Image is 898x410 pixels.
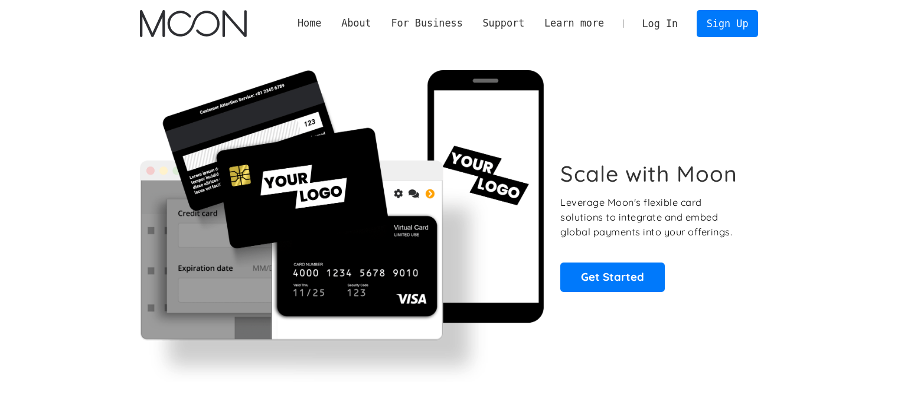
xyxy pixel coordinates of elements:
[560,263,665,292] a: Get Started
[482,16,524,31] div: Support
[632,11,688,37] a: Log In
[341,16,371,31] div: About
[544,16,604,31] div: Learn more
[473,16,534,31] div: Support
[288,16,331,31] a: Home
[331,16,381,31] div: About
[560,195,745,239] p: Leverage Moon's flexible card solutions to integrate and embed global payments into your offerings.
[697,10,758,37] a: Sign Up
[381,16,473,31] div: For Business
[560,160,737,187] h1: Scale with Moon
[534,16,614,31] div: Learn more
[391,16,462,31] div: For Business
[140,10,247,37] img: Moon Logo
[140,10,247,37] a: home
